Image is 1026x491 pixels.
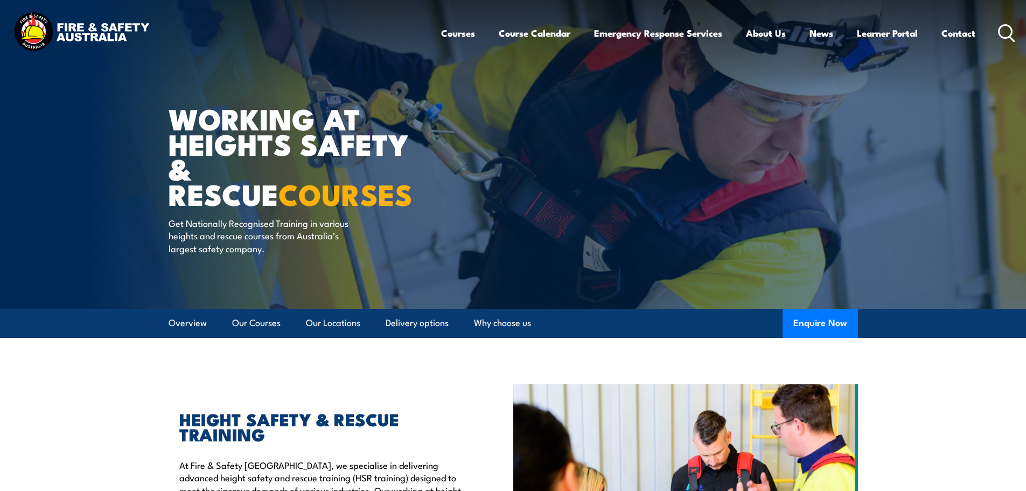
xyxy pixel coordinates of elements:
p: Get Nationally Recognised Training in various heights and rescue courses from Australia’s largest... [169,217,365,254]
a: News [809,19,833,47]
h1: WORKING AT HEIGHTS SAFETY & RESCUE [169,106,435,206]
button: Enquire Now [783,309,858,338]
a: Why choose us [474,309,531,337]
a: Contact [941,19,975,47]
strong: COURSES [278,171,413,216]
a: Courses [441,19,475,47]
a: Our Courses [232,309,281,337]
a: Delivery options [386,309,449,337]
a: Learner Portal [857,19,918,47]
h2: HEIGHT SAFETY & RESCUE TRAINING [179,411,464,441]
a: Overview [169,309,207,337]
a: Our Locations [306,309,360,337]
a: Emergency Response Services [594,19,722,47]
a: About Us [746,19,786,47]
a: Course Calendar [499,19,570,47]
